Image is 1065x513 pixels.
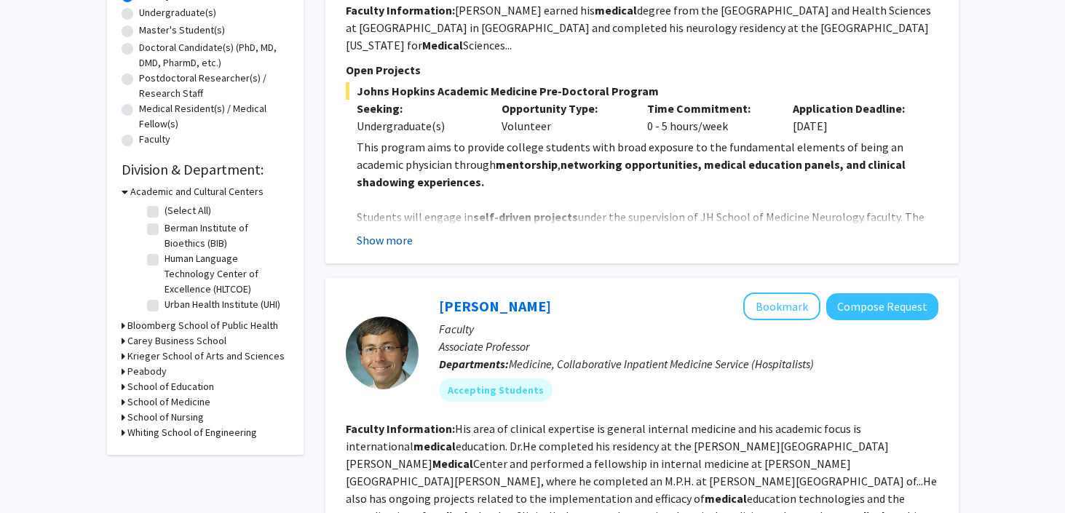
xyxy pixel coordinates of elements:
[127,333,226,349] h3: Carey Business School
[357,208,938,261] p: Students will engage in under the supervision of JH School of Medicine Neurology faculty. The pro...
[127,394,210,410] h3: School of Medicine
[346,3,931,52] fg-read-more: [PERSON_NAME] earned his degree from the [GEOGRAPHIC_DATA] and Health Sciences at [GEOGRAPHIC_DAT...
[139,71,289,101] label: Postdoctoral Researcher(s) / Research Staff
[139,5,216,20] label: Undergraduate(s)
[346,421,455,436] b: Faculty Information:
[122,161,289,178] h2: Division & Department:
[139,101,289,132] label: Medical Resident(s) / Medical Fellow(s)
[357,100,480,117] p: Seeking:
[705,491,747,506] b: medical
[422,38,463,52] b: Medical
[165,297,280,312] label: Urban Health Institute (UHI)
[439,338,938,355] p: Associate Professor
[491,100,636,135] div: Volunteer
[346,82,938,100] span: Johns Hopkins Academic Medicine Pre-Doctoral Program
[595,3,637,17] b: medical
[496,157,558,172] strong: mentorship
[127,364,167,379] h3: Peabody
[432,456,473,471] b: Medical
[127,425,257,440] h3: Whiting School of Engineering
[127,379,214,394] h3: School of Education
[165,251,285,297] label: Human Language Technology Center of Excellence (HLTCOE)
[509,357,814,371] span: Medicine, Collaborative Inpatient Medicine Service (Hospitalists)
[439,297,551,315] a: [PERSON_NAME]
[139,40,289,71] label: Doctoral Candidate(s) (PhD, MD, DMD, PharmD, etc.)
[127,318,278,333] h3: Bloomberg School of Public Health
[743,293,820,320] button: Add Sean Tackett to Bookmarks
[439,357,509,371] b: Departments:
[357,138,938,191] p: This program aims to provide college students with broad exposure to the fundamental elements of ...
[636,100,782,135] div: 0 - 5 hours/week
[439,320,938,338] p: Faculty
[826,293,938,320] button: Compose Request to Sean Tackett
[357,117,480,135] div: Undergraduate(s)
[782,100,927,135] div: [DATE]
[473,210,578,224] strong: self-driven projects
[165,203,211,218] label: (Select All)
[346,61,938,79] p: Open Projects
[165,220,285,251] label: Berman Institute of Bioethics (BIB)
[139,132,170,147] label: Faculty
[139,23,225,38] label: Master's Student(s)
[502,100,625,117] p: Opportunity Type:
[357,157,906,189] strong: networking opportunities, medical education panels, and clinical shadowing experiences.
[439,378,553,402] mat-chip: Accepting Students
[346,3,455,17] b: Faculty Information:
[647,100,771,117] p: Time Commitment:
[357,231,413,249] button: Show more
[127,410,204,425] h3: School of Nursing
[130,184,264,199] h3: Academic and Cultural Centers
[11,448,62,502] iframe: Chat
[793,100,916,117] p: Application Deadline:
[127,349,285,364] h3: Krieger School of Arts and Sciences
[413,439,456,453] b: medical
